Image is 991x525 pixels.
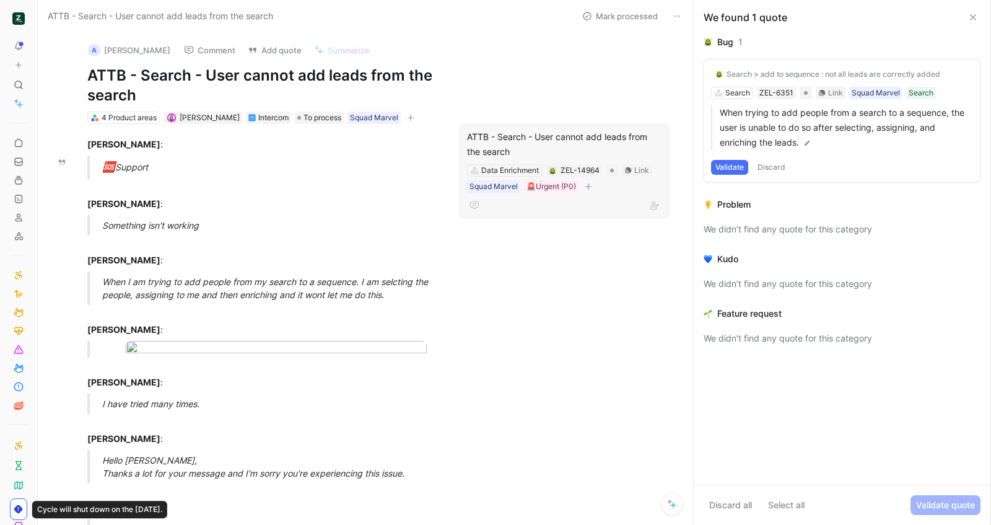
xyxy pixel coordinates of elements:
[704,309,712,318] img: 🌱
[720,105,973,150] p: When trying to add people from a search to a sequence, the user is unable to do so after selectin...
[102,219,450,232] div: Something isn't working
[102,397,450,410] div: I have tried many times.
[704,38,712,46] img: 🪲
[328,45,370,56] span: Summarize
[102,161,115,173] span: 🆘
[303,112,341,124] span: To process
[102,159,450,175] div: Support
[168,115,175,121] img: avatar
[87,310,435,336] div: :
[87,184,435,210] div: :
[12,12,25,25] img: ZELIQ
[738,35,743,50] div: 1
[87,433,160,444] strong: [PERSON_NAME]
[308,42,375,59] button: Summarize
[87,488,435,514] div: :
[102,112,157,124] div: 4 Product areas
[87,138,435,151] div: :
[48,9,273,24] span: ATTB - Search - User cannot add leads from the search
[102,454,450,480] div: Hello [PERSON_NAME], Thanks a lot for your message and I'm sorry you're experiencing this issue.
[717,35,733,50] div: Bug
[469,180,518,193] div: Squad Marvel
[526,180,576,193] div: 🚨Urgent (P0)
[87,419,435,445] div: :
[178,42,241,59] button: Comment
[711,160,748,175] button: Validate
[717,306,782,321] div: Feature request
[704,276,980,291] div: We didn’t find any quote for this category
[467,130,661,159] div: ATTB - Search - User cannot add leads from the search
[704,200,712,209] img: 👂
[548,166,557,175] button: 🪲
[577,7,663,25] button: Mark processed
[803,139,811,148] img: pen.svg
[753,160,790,175] button: Discard
[87,255,160,265] strong: [PERSON_NAME]
[717,252,738,267] div: Kudo
[87,324,160,335] strong: [PERSON_NAME]
[561,164,600,177] div: ZEL-14964
[727,69,940,79] div: Search > add to sequence : not all leads are correctly added
[717,197,751,212] div: Problem
[102,275,450,301] div: When I am trying to add people from my search to a sequence. I am selcting the people, assigning ...
[87,240,435,267] div: :
[258,112,289,124] div: Intercom
[87,363,435,389] div: :
[32,501,167,518] div: Cycle will shut down on the [DATE].
[87,66,435,105] h1: ATTB - Search - User cannot add leads from the search
[88,44,100,56] div: A
[87,139,160,149] strong: [PERSON_NAME]
[762,495,810,515] button: Select all
[634,164,649,177] div: Link
[180,113,240,122] span: [PERSON_NAME]
[481,164,539,177] div: Data Enrichment
[910,495,980,515] button: Validate quote
[704,222,980,237] div: We didn’t find any quote for this category
[549,167,556,175] img: 🪲
[10,10,27,27] button: ZELIQ
[87,198,160,209] strong: [PERSON_NAME]
[242,42,307,59] button: Add quote
[87,377,160,387] strong: [PERSON_NAME]
[711,67,945,82] button: 🪲Search > add to sequence : not all leads are correctly added
[715,71,723,78] img: 🪲
[704,495,757,515] button: Discard all
[704,331,980,346] div: We didn’t find any quote for this category
[704,255,712,263] img: 💙
[295,112,344,124] div: To process
[350,112,398,124] div: Squad Marvel
[704,10,787,25] div: We found 1 quote
[82,41,176,60] button: A[PERSON_NAME]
